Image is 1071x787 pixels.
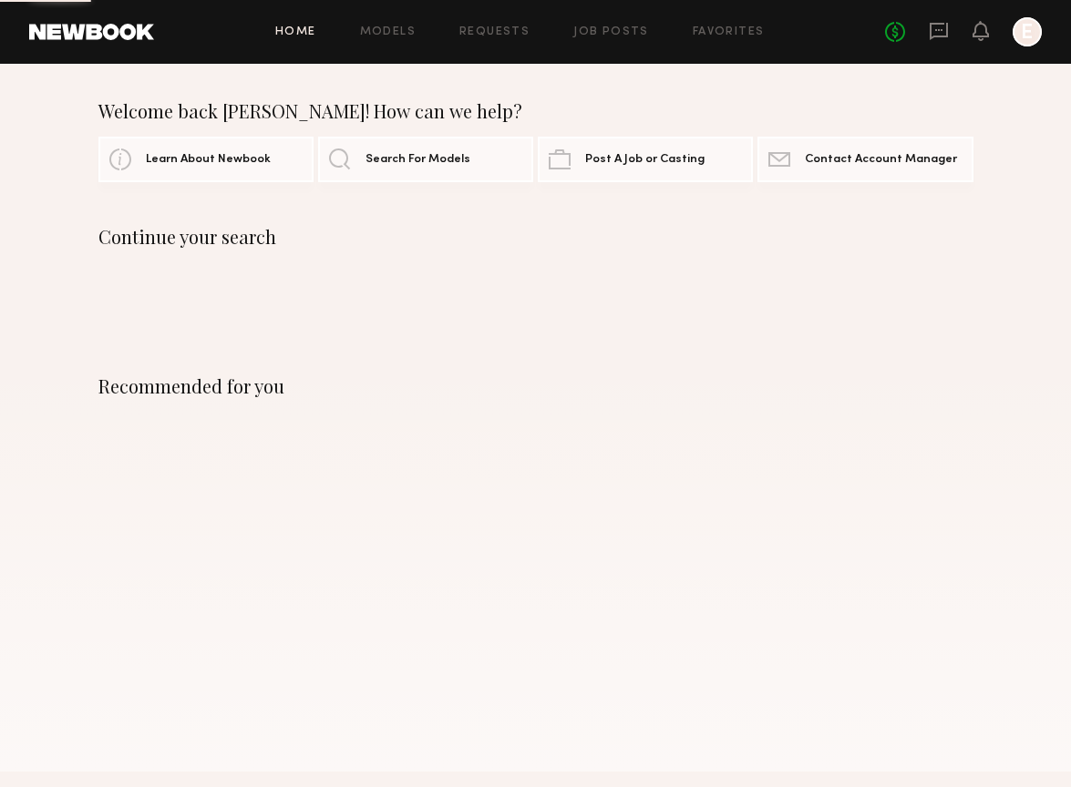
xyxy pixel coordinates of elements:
span: Learn About Newbook [146,154,271,166]
a: Job Posts [573,26,649,38]
a: Post A Job or Casting [538,137,753,182]
a: Home [275,26,316,38]
a: Contact Account Manager [757,137,973,182]
span: Search For Models [366,154,470,166]
a: Favorites [693,26,765,38]
div: Continue your search [98,226,973,248]
a: E [1013,17,1042,46]
div: Welcome back [PERSON_NAME]! How can we help? [98,100,973,122]
a: Search For Models [318,137,533,182]
span: Post A Job or Casting [585,154,705,166]
a: Models [360,26,416,38]
span: Contact Account Manager [805,154,957,166]
a: Requests [459,26,530,38]
div: Recommended for you [98,375,973,397]
a: Learn About Newbook [98,137,314,182]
